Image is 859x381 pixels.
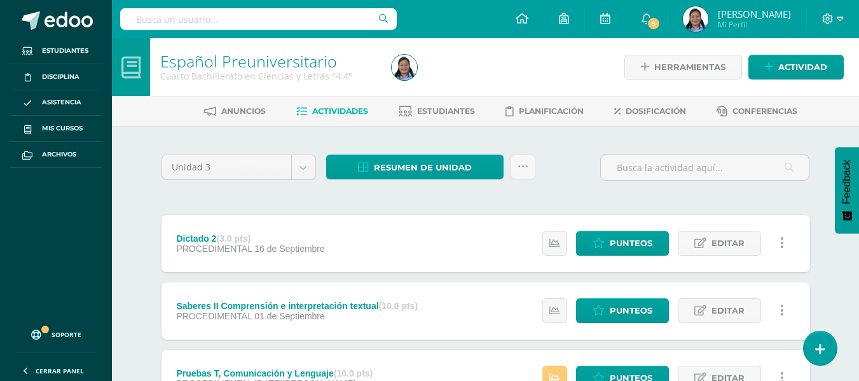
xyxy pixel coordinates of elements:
span: Anuncios [221,106,266,116]
a: Soporte [15,317,97,349]
a: Punteos [576,298,669,323]
span: Planificación [519,106,584,116]
span: Herramientas [654,55,725,79]
a: Punteos [576,231,669,256]
span: [PERSON_NAME] [718,8,791,20]
strong: (10.0 pts) [334,368,373,378]
span: Asistencia [42,97,81,107]
a: Unidad 3 [162,155,315,179]
div: Saberes II Comprensión e interpretación textual [176,301,418,311]
span: Punteos [610,232,652,255]
img: 7789f009e13315f724d5653bd3ad03c2.png [392,55,417,80]
button: Feedback - Mostrar encuesta [835,147,859,233]
strong: (10.0 pts) [379,301,418,311]
span: 01 de Septiembre [254,311,325,321]
span: Estudiantes [417,106,475,116]
span: Unidad 3 [172,155,282,179]
span: Punteos [610,299,652,322]
h1: Español Preuniversitario [160,52,376,70]
span: Feedback [841,160,853,204]
span: Editar [711,232,745,255]
span: Resumen de unidad [374,156,472,179]
a: Disciplina [10,64,102,90]
a: Archivos [10,142,102,168]
span: Estudiantes [42,46,88,56]
a: Herramientas [624,55,742,80]
span: Conferencias [732,106,797,116]
img: 7789f009e13315f724d5653bd3ad03c2.png [683,6,708,32]
a: Actividades [296,101,368,121]
a: Asistencia [10,90,102,116]
span: Archivos [42,149,76,160]
span: Actividad [778,55,827,79]
a: Estudiantes [10,38,102,64]
a: Resumen de unidad [326,155,504,179]
span: Actividades [312,106,368,116]
div: Cuarto Bachillerato en Ciencias y Letras '4.4' [160,70,376,82]
span: Mi Perfil [718,19,791,30]
span: 5 [647,17,661,31]
strong: (3.0 pts) [216,233,251,244]
a: Mis cursos [10,116,102,142]
a: Anuncios [204,101,266,121]
span: Soporte [52,330,81,339]
span: PROCEDIMENTAL [176,244,252,254]
a: Español Preuniversitario [160,50,337,72]
span: Cerrar panel [36,366,84,375]
span: Editar [711,299,745,322]
input: Busca un usuario... [120,8,397,30]
span: 16 de Septiembre [254,244,325,254]
span: Mis cursos [42,123,83,134]
span: PROCEDIMENTAL [176,311,252,321]
div: Pruebas T, Comunicación y Lenguaje [176,368,373,378]
a: Actividad [748,55,844,80]
span: Disciplina [42,72,79,82]
input: Busca la actividad aquí... [601,155,809,180]
div: Dictado 2 [176,233,324,244]
a: Dosificación [614,101,686,121]
a: Planificación [505,101,584,121]
a: Estudiantes [399,101,475,121]
span: Dosificación [626,106,686,116]
a: Conferencias [717,101,797,121]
